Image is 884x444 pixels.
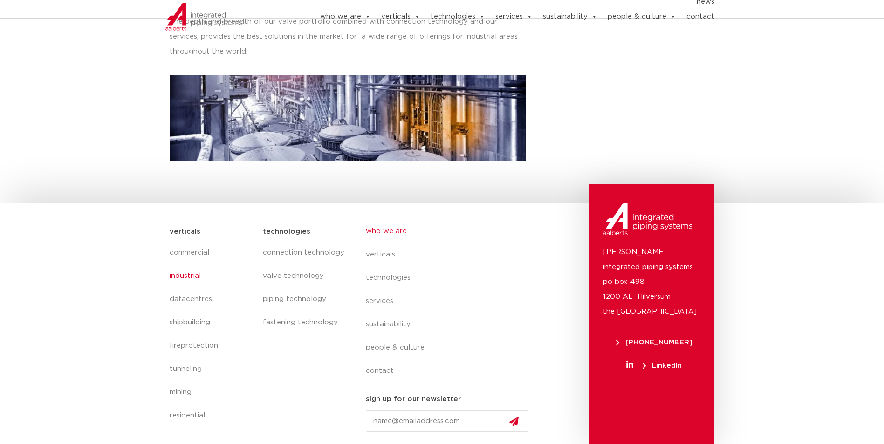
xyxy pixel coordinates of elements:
[603,245,700,319] p: [PERSON_NAME] integrated piping systems po box 498 1200 AL Hilversum the [GEOGRAPHIC_DATA]
[170,14,526,59] p: The depth and breadth of our valve portfolio combined with connection technology and our services...
[509,417,519,426] img: send.svg
[616,339,692,346] span: [PHONE_NUMBER]
[263,224,310,239] h5: technologies
[543,7,597,26] a: sustainability
[603,362,705,369] a: LinkedIn
[366,410,529,432] input: name@emailaddress.com
[366,289,536,313] a: services
[366,359,536,383] a: contact
[170,404,254,427] a: residential
[381,7,420,26] a: verticals
[643,362,682,369] span: LinkedIn
[366,243,536,266] a: verticals
[320,7,371,26] a: who we are
[170,241,254,264] a: commercial
[366,336,536,359] a: people & culture
[170,264,254,288] a: industrial
[170,334,254,357] a: fireprotection
[170,224,200,239] h5: verticals
[431,7,485,26] a: technologies
[608,7,676,26] a: people & culture
[366,313,536,336] a: sustainability
[263,241,347,334] nav: Menu
[495,7,533,26] a: services
[170,288,254,311] a: datacentres
[603,339,705,346] a: [PHONE_NUMBER]
[366,220,536,383] nav: Menu
[366,220,536,243] a: who we are
[263,241,347,264] a: connection technology
[366,392,461,407] h5: sign up for our newsletter
[263,264,347,288] a: valve technology
[170,241,254,427] nav: Menu
[263,311,347,334] a: fastening technology
[170,357,254,381] a: tunneling
[263,288,347,311] a: piping technology
[170,381,254,404] a: mining
[686,7,714,26] a: contact
[170,311,254,334] a: shipbuilding
[366,266,536,289] a: technologies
